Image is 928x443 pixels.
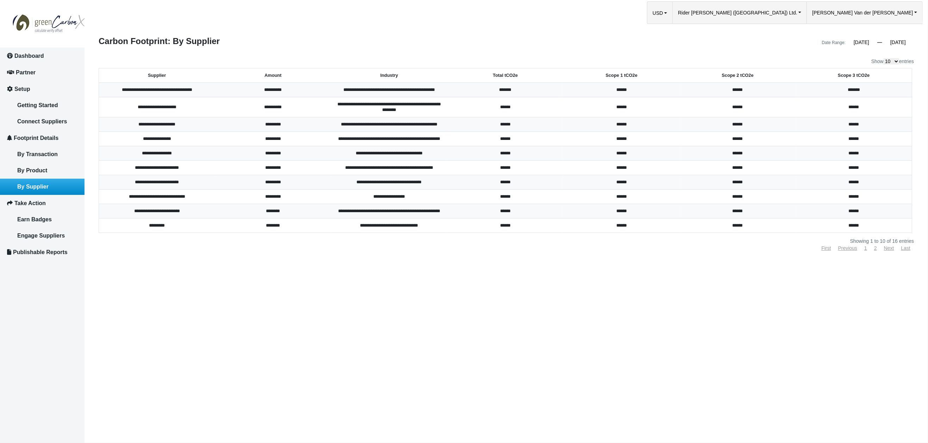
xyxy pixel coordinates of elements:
[17,233,65,239] span: Engage Suppliers
[16,69,36,75] span: Partner
[9,86,129,101] input: Enter your email address
[13,249,68,255] span: Publishable Reports
[678,2,797,24] span: Rider [PERSON_NAME] ([GEOGRAPHIC_DATA]) Ltd.
[17,184,49,190] span: By Supplier
[877,39,882,45] span: —
[17,118,67,124] span: Connect Suppliers
[884,245,894,251] a: Next
[821,245,831,251] a: First
[17,216,52,222] span: Earn Badges
[864,245,867,251] a: 1
[838,245,857,251] a: Previous
[874,245,877,251] a: 2
[680,68,796,83] th: Scope 2 tCO2e: activate to sort column ascending
[884,58,899,64] select: Showentries
[807,2,922,24] a: [PERSON_NAME] Van der [PERSON_NAME]
[9,65,129,81] input: Enter your last name
[47,39,129,49] div: Leave a message
[116,4,132,20] div: Minimize live chat window
[14,53,44,59] span: Dashboard
[99,68,215,83] th: Supplier: activate to sort column ascending
[822,38,846,47] div: Date Range:
[103,217,128,227] em: Submit
[17,151,58,157] span: By Transaction
[17,102,58,108] span: Getting Started
[14,200,46,206] span: Take Action
[6,4,96,41] img: GreenCarbonX07-07-202510_19_57_194.jpg
[647,2,672,24] a: USDUSD
[812,2,913,24] span: [PERSON_NAME] Van der [PERSON_NAME]
[14,135,58,141] span: Footprint Details
[673,2,806,24] a: Rider [PERSON_NAME] ([GEOGRAPHIC_DATA]) Ltd.
[331,68,447,83] th: Industry: activate to sort column ascending
[563,68,680,83] th: Scope 1 tCO2e: activate to sort column ascending
[447,68,563,83] th: Total tCO2e: activate to sort column ascending
[901,245,910,251] a: Last
[9,107,129,211] textarea: Type your message and click 'Submit'
[653,9,667,17] button: USD
[215,68,331,83] th: Amount: activate to sort column ascending
[8,39,18,49] div: Navigation go back
[871,58,914,64] label: Show entries
[93,37,506,47] div: Carbon Footprint: By Supplier
[99,239,914,244] div: Showing 1 to 10 of 16 entries
[17,167,47,173] span: By Product
[796,68,912,83] th: Scope 3 tCO2e: activate to sort column ascending
[14,86,30,92] span: Setup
